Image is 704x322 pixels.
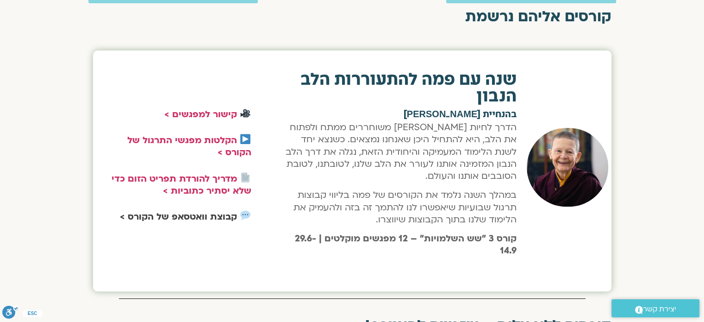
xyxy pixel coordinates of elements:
[240,134,250,144] img: ▶️
[284,110,517,119] h2: בהנחיית [PERSON_NAME]
[240,172,250,183] img: 📄
[284,71,517,105] h2: שנה עם פמה להתעוררות הלב הנבון
[120,211,237,223] a: קבוצת וואטסאפ של הקורס >
[284,121,517,183] p: הדרך לחיות [PERSON_NAME] משוחררים ממתח ולפתוח את הלב, היא להתחיל היכן שאנחנו נמצאים. כשנצא יחד לש...
[240,210,250,221] img: 💬
[240,108,250,118] img: 🎥
[295,233,517,257] span: קורס 3 "שש השלמויות" – 12 מפגשים מוקלטים | 29.6-14.9
[112,173,251,197] a: מדריך להורדת תפריט הזום כדי שלא יסתיר כתוביות >
[164,108,237,120] a: קישור למפגשים >
[643,303,676,316] span: יצירת קשר
[93,8,611,25] h2: קורסים אליהם נרשמת
[611,299,699,317] a: יצירת קשר
[284,189,517,226] p: במהלך השנה נלמד את הקורסים של פמה בליווי קבוצות תרגול שבועיות שיאפשרו לנו להתמך זה בזה ולהעמיק את...
[127,134,251,158] a: הקלטות מפגשי התרגול של הקורס >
